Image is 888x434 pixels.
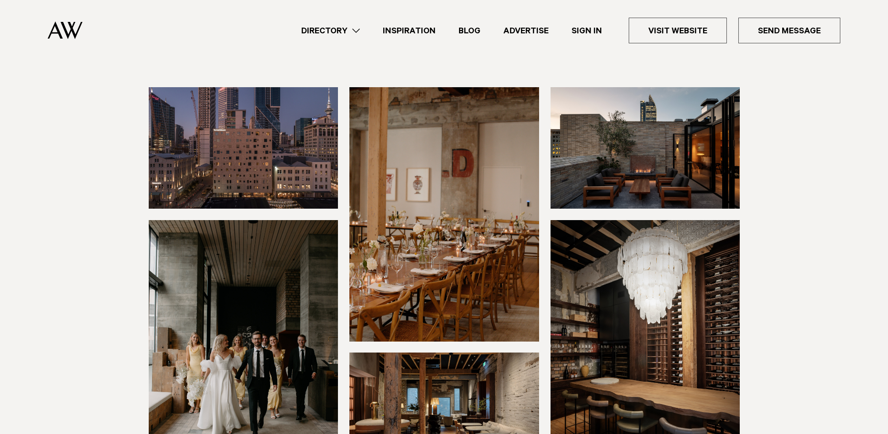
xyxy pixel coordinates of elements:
[371,24,447,37] a: Inspiration
[738,18,840,43] a: Send Message
[48,21,82,39] img: Auckland Weddings Logo
[492,24,560,37] a: Advertise
[560,24,613,37] a: Sign In
[629,18,727,43] a: Visit Website
[290,24,371,37] a: Directory
[447,24,492,37] a: Blog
